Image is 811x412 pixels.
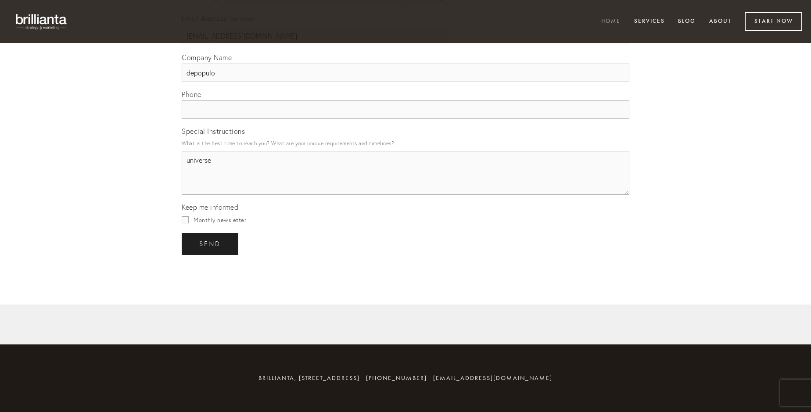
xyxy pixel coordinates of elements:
textarea: universe [182,151,629,195]
p: What is the best time to reach you? What are your unique requirements and timelines? [182,137,629,149]
a: Start Now [745,12,802,31]
span: Monthly newsletter [194,216,246,223]
a: Home [596,14,626,29]
a: Services [628,14,671,29]
span: send [199,240,221,248]
span: Special Instructions [182,127,245,136]
a: Blog [672,14,701,29]
span: Keep me informed [182,203,238,211]
span: Phone [182,90,201,99]
button: sendsend [182,233,238,255]
span: Company Name [182,53,232,62]
a: [EMAIL_ADDRESS][DOMAIN_NAME] [433,374,553,382]
span: [PHONE_NUMBER] [366,374,427,382]
span: brillianta, [STREET_ADDRESS] [258,374,360,382]
input: Monthly newsletter [182,216,189,223]
img: brillianta - research, strategy, marketing [9,9,75,34]
a: About [703,14,737,29]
